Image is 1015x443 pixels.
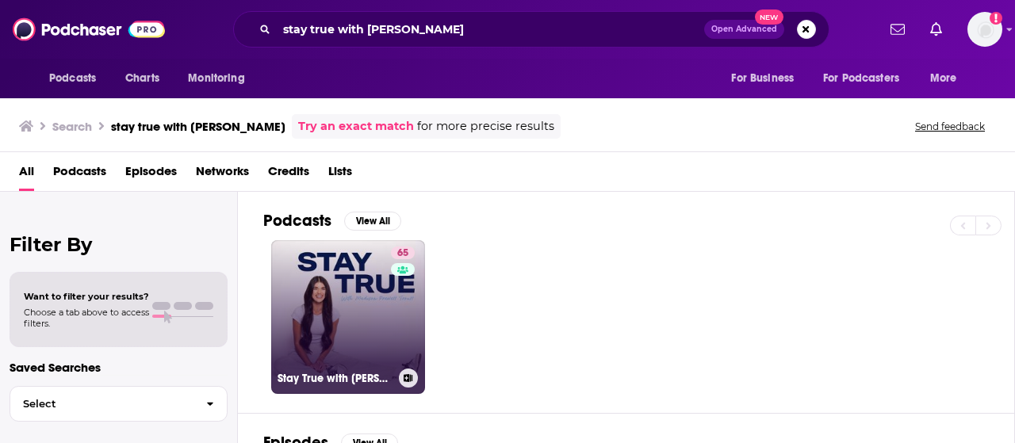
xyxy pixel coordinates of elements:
[704,20,784,39] button: Open AdvancedNew
[263,211,331,231] h2: Podcasts
[990,12,1002,25] svg: Add a profile image
[813,63,922,94] button: open menu
[263,211,401,231] a: PodcastsView All
[344,212,401,231] button: View All
[53,158,106,191] a: Podcasts
[10,233,228,256] h2: Filter By
[188,67,244,90] span: Monitoring
[910,120,990,133] button: Send feedback
[125,158,177,191] a: Episodes
[19,158,34,191] a: All
[967,12,1002,47] span: Logged in as WPubPR1
[271,240,425,394] a: 65Stay True with [PERSON_NAME] [PERSON_NAME]
[328,158,352,191] a: Lists
[10,386,228,422] button: Select
[391,246,415,259] a: 65
[111,119,285,134] h3: stay true with [PERSON_NAME]
[720,63,814,94] button: open menu
[125,67,159,90] span: Charts
[277,17,704,42] input: Search podcasts, credits, & more...
[10,399,193,409] span: Select
[924,16,948,43] a: Show notifications dropdown
[233,11,829,48] div: Search podcasts, credits, & more...
[884,16,911,43] a: Show notifications dropdown
[967,12,1002,47] button: Show profile menu
[49,67,96,90] span: Podcasts
[823,67,899,90] span: For Podcasters
[196,158,249,191] a: Networks
[919,63,977,94] button: open menu
[967,12,1002,47] img: User Profile
[298,117,414,136] a: Try an exact match
[38,63,117,94] button: open menu
[177,63,265,94] button: open menu
[24,291,149,302] span: Want to filter your results?
[417,117,554,136] span: for more precise results
[278,372,393,385] h3: Stay True with [PERSON_NAME] [PERSON_NAME]
[13,14,165,44] img: Podchaser - Follow, Share and Rate Podcasts
[711,25,777,33] span: Open Advanced
[10,360,228,375] p: Saved Searches
[731,67,794,90] span: For Business
[397,246,408,262] span: 65
[52,119,92,134] h3: Search
[115,63,169,94] a: Charts
[930,67,957,90] span: More
[24,307,149,329] span: Choose a tab above to access filters.
[268,158,309,191] a: Credits
[755,10,783,25] span: New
